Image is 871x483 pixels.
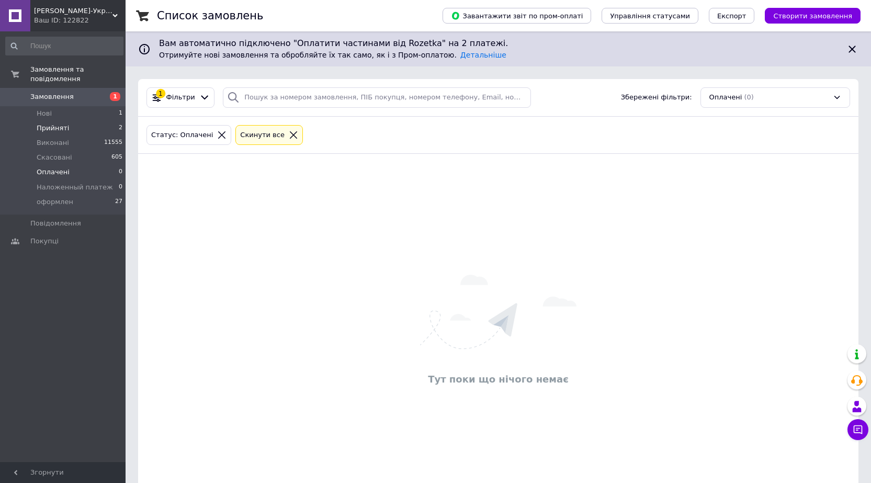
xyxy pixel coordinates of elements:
a: Створити замовлення [754,12,861,19]
span: 11555 [104,138,122,148]
span: Прийняті [37,123,69,133]
span: 2 [119,123,122,133]
button: Завантажити звіт по пром-оплаті [443,8,591,24]
span: Управління статусами [610,12,690,20]
span: Повідомлення [30,219,81,228]
h1: Список замовлень [157,9,263,22]
span: Створити замовлення [773,12,852,20]
div: Тут поки що нічого немає [143,373,853,386]
span: 0 [119,167,122,177]
span: Замовлення та повідомлення [30,65,126,84]
button: Управління статусами [602,8,698,24]
div: 1 [156,89,165,98]
span: Оплачені [709,93,742,103]
button: Експорт [709,8,755,24]
span: оформлен [37,197,73,207]
span: Оплачені [37,167,70,177]
span: Покупці [30,237,59,246]
span: (0) [744,93,753,101]
div: Cкинути все [238,130,287,141]
span: Замовлення [30,92,74,102]
button: Чат з покупцем [847,419,868,440]
span: Скасовані [37,153,72,162]
a: Детальніше [460,51,506,59]
span: Наложенный платеж [37,183,113,192]
span: Лев-Україна Компанія ТОВ [34,6,112,16]
span: Фільтри [166,93,195,103]
span: 0 [119,183,122,192]
span: Нові [37,109,52,118]
div: Статус: Оплачені [149,130,215,141]
span: 27 [115,197,122,207]
input: Пошук [5,37,123,55]
span: Виконані [37,138,69,148]
span: 1 [119,109,122,118]
span: Отримуйте нові замовлення та обробляйте їх так само, як і з Пром-оплатою. [159,51,506,59]
button: Створити замовлення [765,8,861,24]
span: Завантажити звіт по пром-оплаті [451,11,583,20]
span: 1 [110,92,120,101]
span: Збережені фільтри: [621,93,692,103]
span: Експорт [717,12,746,20]
input: Пошук за номером замовлення, ПІБ покупця, номером телефону, Email, номером накладної [223,87,531,108]
div: Ваш ID: 122822 [34,16,126,25]
span: Вам автоматично підключено "Оплатити частинами від Rozetka" на 2 платежі. [159,38,838,50]
span: 605 [111,153,122,162]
